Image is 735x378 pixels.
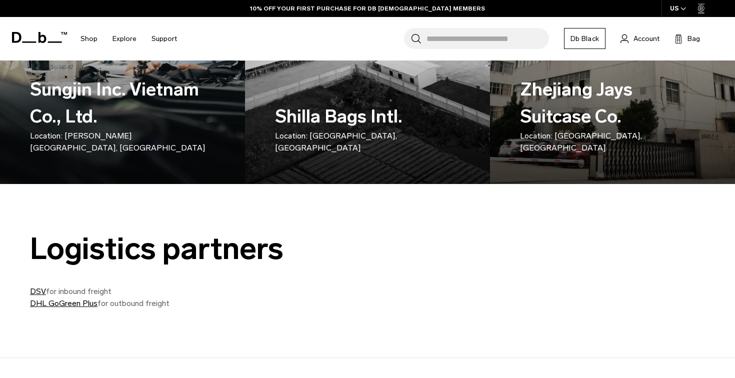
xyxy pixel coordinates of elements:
span: Bag [687,33,700,44]
a: DHL GoGreen Plus [30,298,97,308]
a: 10% OFF YOUR FIRST PURCHASE FOR DB [DEMOGRAPHIC_DATA] MEMBERS [250,4,485,13]
a: Shop [80,21,97,56]
a: Explore [112,21,136,56]
button: Bag [674,32,700,44]
p: Location: [GEOGRAPHIC_DATA], [GEOGRAPHIC_DATA] [275,130,455,154]
a: Support [151,21,177,56]
h3: Sungjin Inc. Vietnam Co., Ltd. [30,76,210,154]
nav: Main Navigation [73,17,184,60]
p: Location: [PERSON_NAME][GEOGRAPHIC_DATA], [GEOGRAPHIC_DATA] [30,130,210,154]
a: Db Black [564,28,605,49]
div: Logistics partners [30,232,480,265]
h3: Zhejiang Jays Suitcase Co. [520,76,700,154]
p: for inbound freight for outbound freight [30,285,480,309]
span: Account [633,33,659,44]
a: Account [620,32,659,44]
a: DSV [30,286,46,296]
p: Location: [GEOGRAPHIC_DATA], [GEOGRAPHIC_DATA] [520,130,700,154]
h3: Shilla Bags Intl. [275,103,455,154]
